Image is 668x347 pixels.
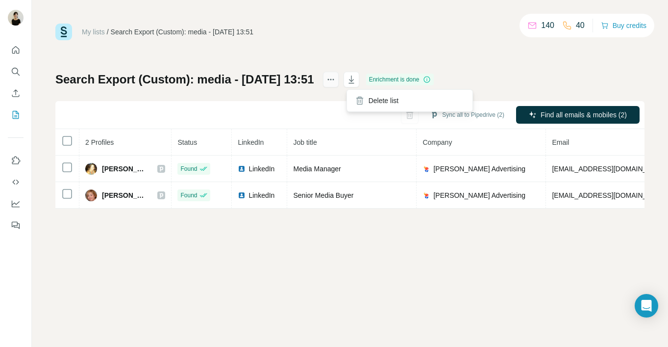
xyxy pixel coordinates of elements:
img: Surfe Logo [55,24,72,40]
button: My lists [8,106,24,124]
li: / [107,27,109,37]
p: 40 [576,20,585,31]
a: My lists [82,28,105,36]
button: Sync all to Pipedrive (2) [423,107,511,122]
button: Use Surfe API [8,173,24,191]
h1: Search Export (Custom): media - [DATE] 13:51 [55,72,314,87]
span: Status [177,138,197,146]
span: Find all emails & mobiles (2) [541,110,627,120]
button: Enrich CSV [8,84,24,102]
button: Use Surfe on LinkedIn [8,152,24,169]
span: Company [422,138,452,146]
button: Find all emails & mobiles (2) [516,106,640,124]
img: LinkedIn logo [238,165,246,173]
span: [PERSON_NAME] [102,190,148,200]
span: [PERSON_NAME] Advertising [433,190,525,200]
button: Buy credits [601,19,646,32]
img: company-logo [422,165,430,173]
span: Media Manager [293,165,341,173]
span: Found [180,164,197,173]
img: Avatar [85,189,97,201]
button: Search [8,63,24,80]
img: LinkedIn logo [238,191,246,199]
span: Senior Media Buyer [293,191,353,199]
span: LinkedIn [248,190,274,200]
div: Search Export (Custom): media - [DATE] 13:51 [111,27,254,37]
span: Email [552,138,569,146]
span: LinkedIn [248,164,274,174]
button: Dashboard [8,195,24,213]
span: [PERSON_NAME] [102,164,148,174]
button: actions [323,72,339,87]
span: 2 Profiles [85,138,114,146]
img: Avatar [8,10,24,26]
span: LinkedIn [238,138,264,146]
span: [PERSON_NAME] Advertising [433,164,525,174]
p: 140 [541,20,554,31]
span: [EMAIL_ADDRESS][DOMAIN_NAME] [552,191,668,199]
span: [EMAIL_ADDRESS][DOMAIN_NAME] [552,165,668,173]
button: Quick start [8,41,24,59]
img: Avatar [85,163,97,175]
div: Delete list [349,92,470,109]
div: Enrichment is done [366,74,434,85]
span: Found [180,191,197,200]
img: company-logo [422,191,430,199]
div: Open Intercom Messenger [635,294,658,318]
button: Feedback [8,216,24,234]
span: Job title [293,138,317,146]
